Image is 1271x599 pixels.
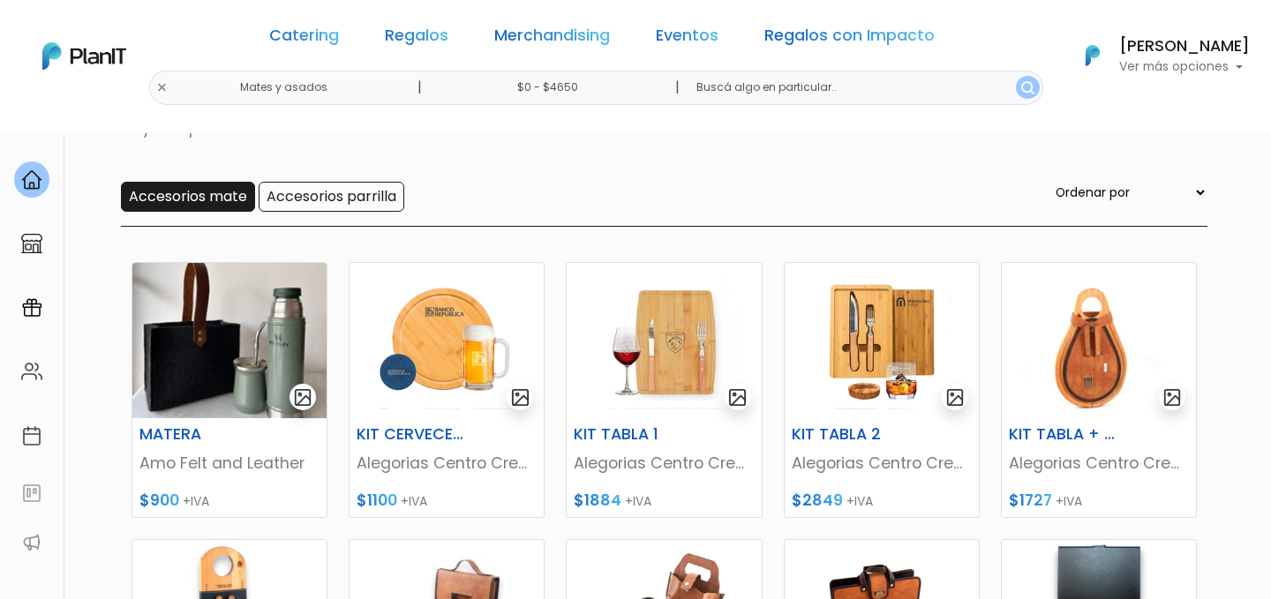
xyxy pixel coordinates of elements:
[792,490,843,511] span: $2849
[91,17,254,51] div: ¿Necesitás ayuda?
[1073,36,1112,75] img: PlanIt Logo
[563,425,697,444] h6: KIT TABLA 1
[357,490,397,511] span: $1100
[945,387,966,408] img: gallery-light
[1119,39,1250,55] h6: [PERSON_NAME]
[357,452,537,475] p: Alegorias Centro Creativo
[1056,492,1082,510] span: +IVA
[510,387,530,408] img: gallery-light
[1119,61,1250,73] p: Ver más opciones
[574,452,754,475] p: Alegorias Centro Creativo
[781,425,915,444] h6: KIT TABLA 2
[574,490,621,511] span: $1884
[656,28,718,49] a: Eventos
[727,387,748,408] img: gallery-light
[42,42,126,70] img: PlanIt Logo
[1002,263,1196,418] img: thumb_Captura_de_pantalla_2022-10-18_142813.jpg
[21,532,42,553] img: partners-52edf745621dab592f3b2c58e3bca9d71375a7ef29c3b500c9f145b62cc070d4.svg
[121,182,255,212] input: Accesorios mate
[269,28,339,49] a: Catering
[1009,490,1052,511] span: $1727
[139,452,320,475] p: Amo Felt and Leather
[785,263,979,418] img: thumb_kittablaconcubiertos_vasowhisky_posavasos.jpg
[1162,387,1183,408] img: gallery-light
[625,492,651,510] span: +IVA
[346,425,480,444] h6: KIT CERVECERO
[21,233,42,254] img: marketplace-4ceaa7011d94191e9ded77b95e3339b90024bf715f7c57f8cf31f2d8c509eaba.svg
[682,71,1043,105] input: Buscá algo en particular..
[792,452,972,475] p: Alegorias Centro Creativo
[494,28,610,49] a: Merchandising
[139,490,179,511] span: $900
[566,262,762,518] a: gallery-light KIT TABLA 1 Alegorias Centro Creativo $1884 +IVA
[259,182,404,212] input: Accesorios parrilla
[385,28,448,49] a: Regalos
[846,492,873,510] span: +IVA
[21,361,42,382] img: people-662611757002400ad9ed0e3c099ab2801c6687ba6c219adb57efc949bc21e19d.svg
[21,425,42,446] img: calendar-87d922413cdce8b2cf7b7f5f62616a5cf9e4887200fb71536465627b3292af00.svg
[349,262,545,518] a: gallery-light KIT CERVECERO Alegorias Centro Creativo $1100 +IVA
[675,77,680,98] p: |
[417,77,422,98] p: |
[567,263,761,418] img: thumb_kittablacubiertosycopa.jpg
[183,492,209,510] span: +IVA
[998,425,1132,444] h6: KIT TABLA + CUBIERTOS
[401,492,427,510] span: +IVA
[132,262,327,518] a: gallery-light MATERA Amo Felt and Leather $900 +IVA
[21,169,42,191] img: home-e721727adea9d79c4d83392d1f703f7f8bce08238fde08b1acbfd93340b81755.svg
[132,263,327,418] img: thumb_9D89606C-6833-49F3-AB9B-70BB40D551FA.jpeg
[350,263,544,418] img: thumb_kittablaredonda_jarracervezayposavasosimilcuero.jpg
[784,262,980,518] a: gallery-light KIT TABLA 2 Alegorias Centro Creativo $2849 +IVA
[1009,452,1189,475] p: Alegorias Centro Creativo
[293,387,313,408] img: gallery-light
[21,483,42,504] img: feedback-78b5a0c8f98aac82b08bfc38622c3050aee476f2c9584af64705fc4e61158814.svg
[129,425,263,444] h6: MATERA
[1001,262,1197,518] a: gallery-light KIT TABLA + CUBIERTOS Alegorias Centro Creativo $1727 +IVA
[1021,81,1034,94] img: search_button-432b6d5273f82d61273b3651a40e1bd1b912527efae98b1b7a1b2c0702e16a8d.svg
[156,82,168,94] img: close-6986928ebcb1d6c9903e3b54e860dbc4d054630f23adef3a32610726dff6a82b.svg
[1063,33,1250,79] button: PlanIt Logo [PERSON_NAME] Ver más opciones
[764,28,935,49] a: Regalos con Impacto
[21,297,42,318] img: campaigns-02234683943229c281be62815700db0a1741e53638e28bf9629b52c665b00959.svg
